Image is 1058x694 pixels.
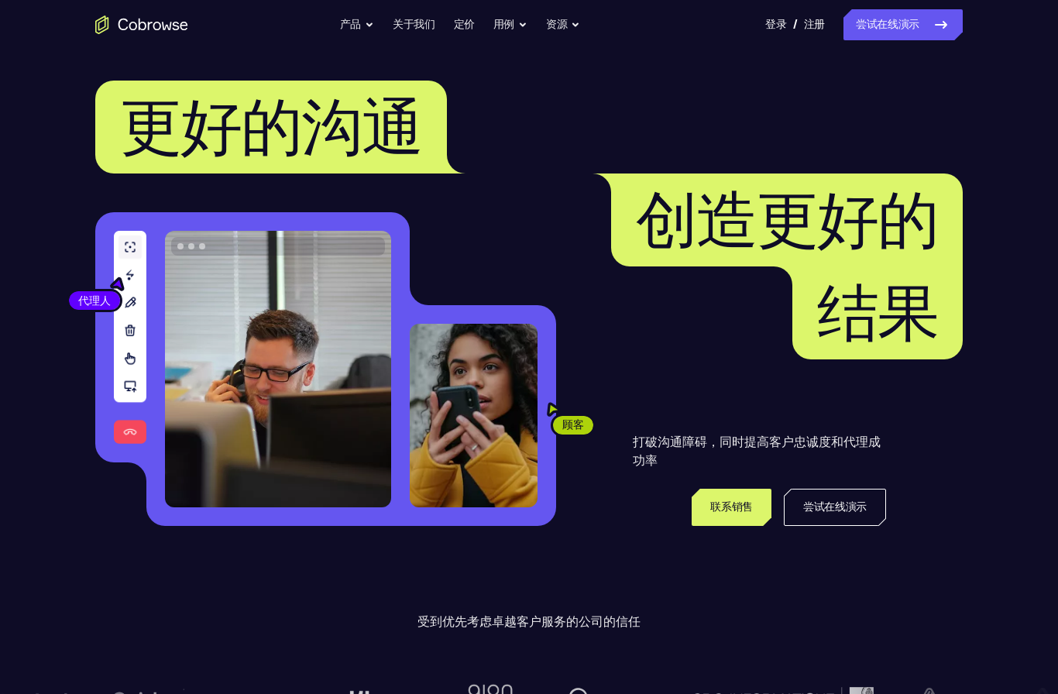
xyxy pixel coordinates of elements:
[165,231,391,507] img: 客户支持代理在打电话
[120,90,422,164] span: 更好的沟通
[493,9,527,40] button: 用例
[636,183,938,257] span: 创造更好的
[95,15,188,34] a: 转到主页
[692,489,771,526] a: 联系销售
[765,9,786,40] a: 登录
[410,324,538,507] img: 顾客拿着手机
[817,276,938,350] span: 结果
[340,9,374,40] button: 产品
[843,9,963,40] a: 尝试在线演示
[546,9,580,40] button: 资源
[804,9,825,40] a: 注册
[454,9,475,40] a: 定价
[784,489,886,526] a: 尝试在线演示
[633,433,886,470] p: 打破沟通障碍，同时提高客户忠诚度和代理成功率
[393,9,435,40] a: 关于我们
[492,614,566,629] span: 卓越客户服务
[793,15,798,34] span: /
